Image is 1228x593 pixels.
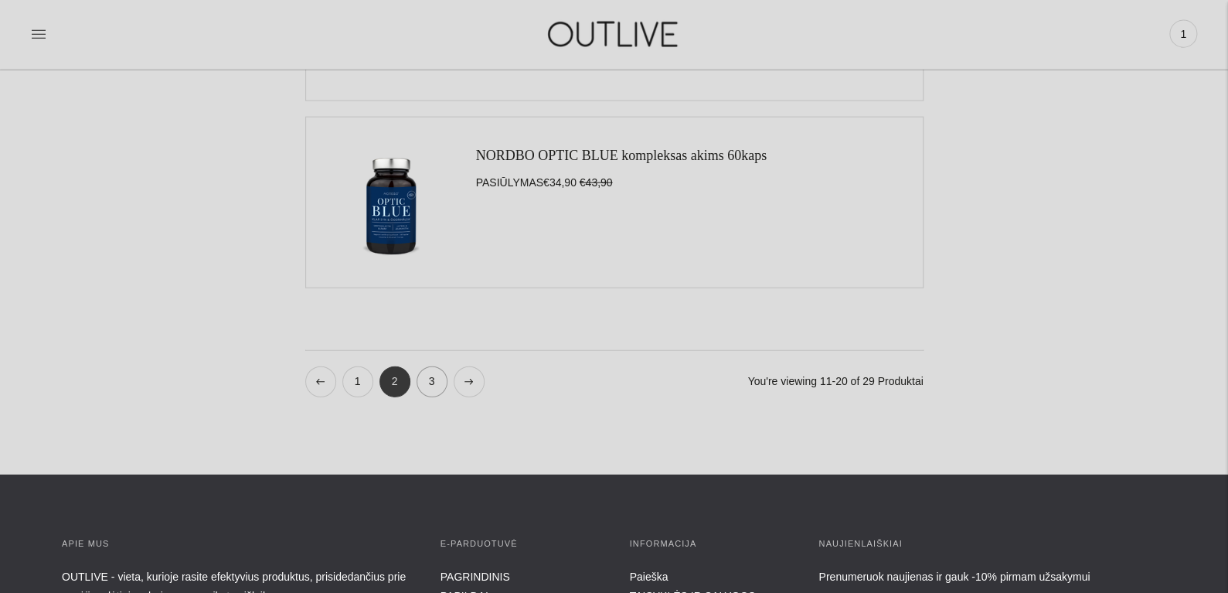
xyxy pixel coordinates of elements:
[543,176,577,189] span: €34,90
[441,571,510,583] a: PAGRINDINIS
[417,366,447,397] a: 3
[342,366,373,397] a: 1
[818,567,1166,587] div: Prenumeruok naujienas ir gauk -10% pirmam užsakymui
[518,8,711,61] img: OUTLIVE
[441,537,599,552] h3: E-parduotuvė
[747,366,923,397] p: You're viewing 11-20 of 29 Produktai
[62,537,410,552] h3: APIE MUS
[818,537,1166,552] h3: Naujienlaiškiai
[580,176,613,189] s: €43,90
[629,537,787,552] h3: INFORMACIJA
[379,366,410,397] span: 2
[476,133,767,272] div: PASIŪLYMAS
[1169,17,1197,51] a: 1
[1172,23,1194,45] span: 1
[476,148,767,163] a: NORDBO OPTIC BLUE kompleksas akims 60kaps
[629,571,668,583] a: Paieška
